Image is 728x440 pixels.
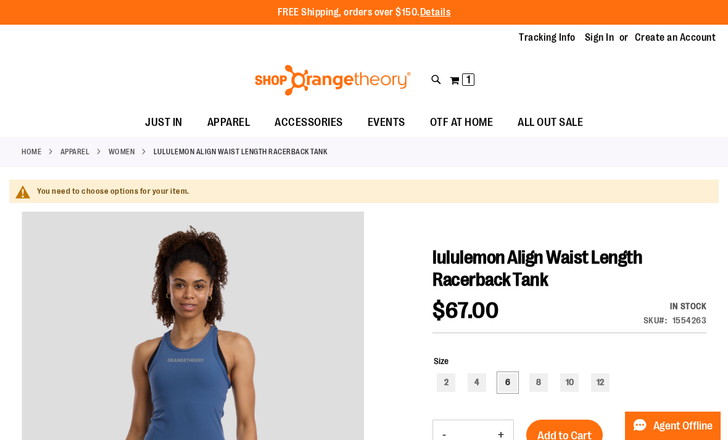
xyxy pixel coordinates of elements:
div: 6 [498,373,517,392]
a: Tracking Info [519,31,576,44]
span: OTF AT HOME [430,109,494,136]
img: Shop Orangetheory [253,65,413,96]
span: Agent Offline [653,420,713,432]
span: 1 [466,73,471,86]
a: Details [420,7,451,18]
div: 4 [468,373,486,392]
span: EVENTS [368,109,405,136]
div: 12 [591,373,610,392]
span: Size [434,356,449,366]
p: FREE Shipping, orders over $150. [278,6,451,20]
span: ALL OUT SALE [518,109,583,136]
a: Home [22,146,41,157]
a: WOMEN [109,146,135,157]
button: Agent Offline [625,412,721,440]
span: APPAREL [207,109,250,136]
span: ACCESSORIES [275,109,343,136]
span: lululemon Align Waist Length Racerback Tank [432,247,642,290]
div: You need to choose options for your item. [37,186,709,197]
div: 8 [529,373,548,392]
div: 1554263 [672,314,707,326]
span: JUST IN [145,109,183,136]
div: 10 [560,373,579,392]
span: $67.00 [432,298,498,323]
div: Availability [643,300,707,312]
strong: lululemon Align Waist Length Racerback Tank [154,146,328,157]
a: Create an Account [635,31,716,44]
strong: SKU [643,315,668,325]
div: In stock [643,300,707,312]
a: APPAREL [60,146,90,157]
div: 2 [437,373,455,392]
a: Sign In [585,31,614,44]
